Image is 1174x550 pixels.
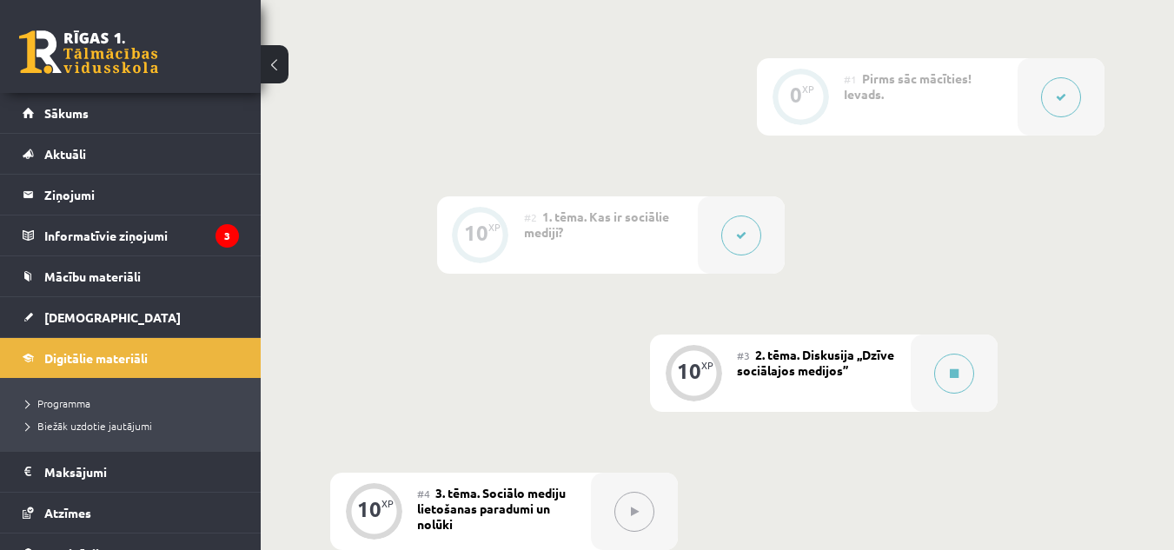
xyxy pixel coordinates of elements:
[802,84,814,94] div: XP
[464,225,488,241] div: 10
[23,134,239,174] a: Aktuāli
[417,485,566,532] span: 3. tēma. Sociālo mediju lietošanas paradumi un nolūki
[44,215,239,255] legend: Informatīvie ziņojumi
[844,72,857,86] span: #1
[23,493,239,533] a: Atzīmes
[524,209,669,240] span: 1. tēma. Kas ir sociālie mediji?
[44,452,239,492] legend: Maksājumi
[737,348,750,362] span: #3
[44,146,86,162] span: Aktuāli
[26,395,243,411] a: Programma
[44,105,89,121] span: Sākums
[23,297,239,337] a: [DEMOGRAPHIC_DATA]
[23,256,239,296] a: Mācību materiāli
[844,70,972,102] span: Pirms sāc mācīties! Ievads.
[524,210,537,224] span: #2
[23,215,239,255] a: Informatīvie ziņojumi3
[216,224,239,248] i: 3
[23,452,239,492] a: Maksājumi
[44,309,181,325] span: [DEMOGRAPHIC_DATA]
[790,87,802,103] div: 0
[381,499,394,508] div: XP
[677,363,701,379] div: 10
[737,347,894,378] span: 2. tēma. Diskusija ,,Dzīve sociālajos medijos’’
[44,268,141,284] span: Mācību materiāli
[488,222,501,232] div: XP
[23,93,239,133] a: Sākums
[23,338,239,378] a: Digitālie materiāli
[44,350,148,366] span: Digitālie materiāli
[357,501,381,517] div: 10
[26,396,90,410] span: Programma
[26,418,243,434] a: Biežāk uzdotie jautājumi
[44,175,239,215] legend: Ziņojumi
[26,419,152,433] span: Biežāk uzdotie jautājumi
[417,487,430,500] span: #4
[701,361,713,370] div: XP
[44,505,91,520] span: Atzīmes
[19,30,158,74] a: Rīgas 1. Tālmācības vidusskola
[23,175,239,215] a: Ziņojumi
